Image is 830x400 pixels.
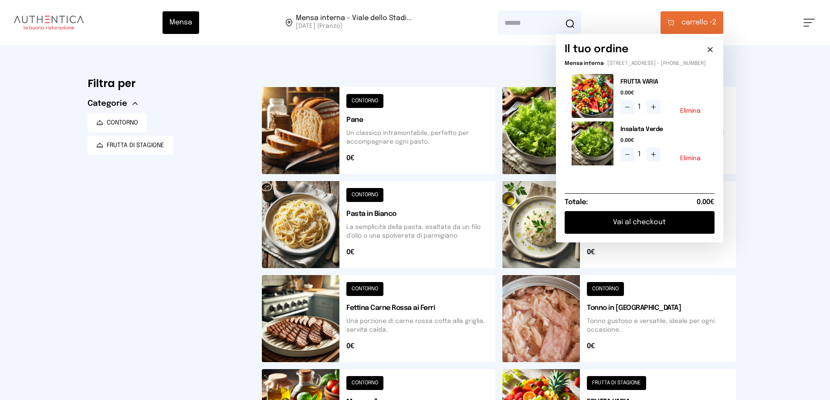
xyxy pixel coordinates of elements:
[620,125,708,134] h2: Insalata Verde
[620,77,708,86] h2: FRUTTA VARIA
[14,16,84,30] img: logo.8f33a47.png
[638,102,643,112] span: 1
[620,90,708,97] span: 0.00€
[697,197,715,208] span: 0.00€
[565,211,715,234] button: Vai al checkout
[565,43,629,57] h6: Il tuo ordine
[572,74,613,118] img: media
[681,17,716,28] span: 2
[638,149,643,160] span: 1
[296,22,412,30] span: [DATE] (Pranzo)
[88,136,173,155] button: FRUTTA DI STAGIONE
[680,108,701,114] button: Elimina
[661,11,723,34] button: carrello •2
[572,121,613,165] img: media
[107,141,164,150] span: FRUTTA DI STAGIONE
[620,137,708,144] span: 0.00€
[163,11,199,34] button: Mensa
[681,17,712,28] span: carrello •
[88,97,138,110] button: Categorie
[88,113,147,132] button: CONTORNO
[680,155,701,161] button: Elimina
[88,97,127,110] span: Categorie
[565,61,603,66] span: Mensa interna
[88,77,248,91] h6: Filtra per
[565,197,588,208] h6: Totale:
[107,118,138,127] span: CONTORNO
[296,15,412,30] span: Viale dello Stadio, 77, 05100 Terni TR, Italia
[565,60,715,67] p: - [STREET_ADDRESS] - [PHONE_NUMBER]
